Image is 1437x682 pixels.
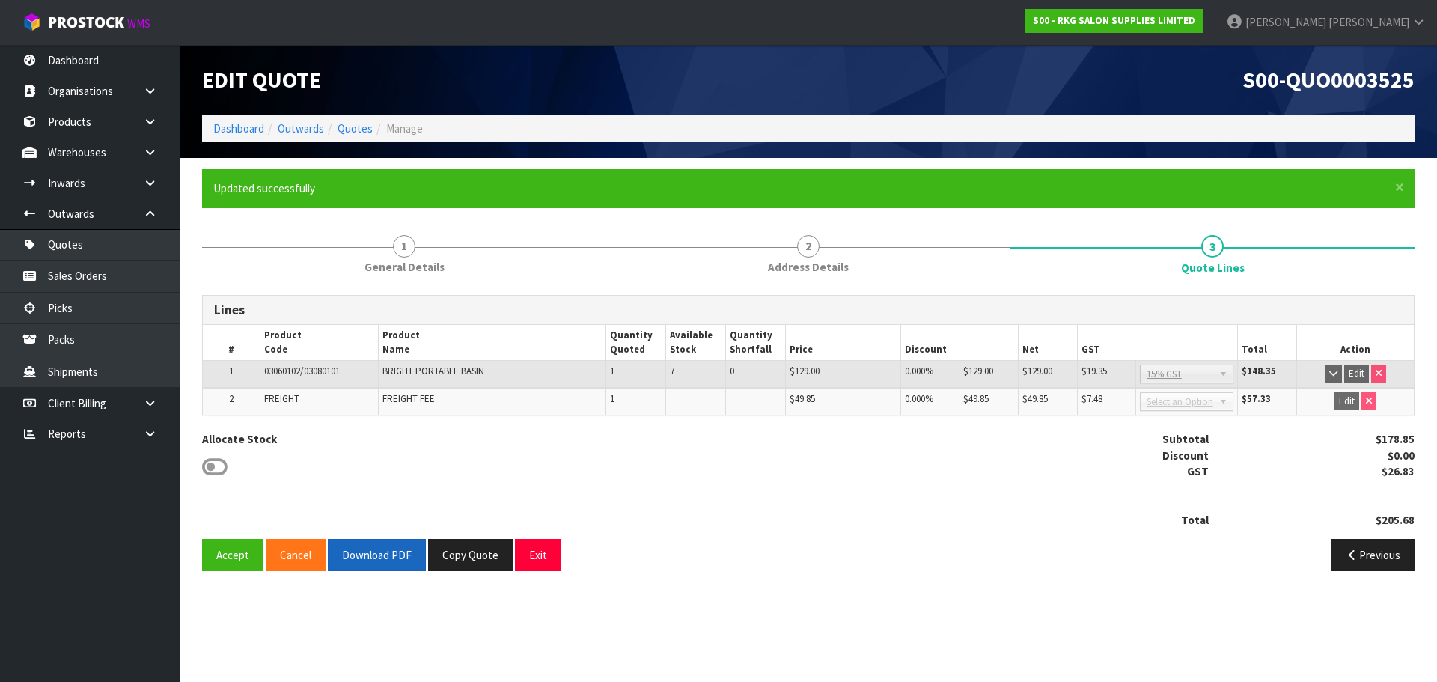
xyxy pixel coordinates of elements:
[786,325,901,360] th: Price
[797,235,820,258] span: 2
[768,259,849,275] span: Address Details
[1081,392,1102,405] span: $7.48
[214,303,1403,317] h3: Lines
[1242,392,1271,405] strong: $57.33
[278,121,324,136] a: Outwards
[1296,325,1414,360] th: Action
[386,121,423,136] span: Manage
[1147,393,1213,411] span: Select an Option
[1376,513,1415,527] strong: $205.68
[1376,432,1415,446] strong: $178.85
[202,284,1415,583] span: Quote Lines
[48,13,124,32] span: ProStock
[378,325,606,360] th: Product Name
[610,365,614,377] span: 1
[1388,448,1415,463] strong: $0.00
[610,392,614,405] span: 1
[963,365,993,377] span: $129.00
[1331,539,1415,571] button: Previous
[202,539,263,571] button: Accept
[900,325,1018,360] th: Discount
[328,539,426,571] button: Download PDF
[1018,325,1077,360] th: Net
[1162,448,1209,463] strong: Discount
[382,365,484,377] span: BRIGHT PORTABLE BASIN
[1033,14,1195,27] strong: S00 - RKG SALON SUPPLIES LIMITED
[1022,365,1052,377] span: $129.00
[202,431,277,447] label: Allocate Stock
[1181,513,1209,527] strong: Total
[1242,365,1276,377] strong: $148.35
[1328,15,1409,29] span: [PERSON_NAME]
[1147,365,1213,383] span: 15% GST
[1395,177,1404,198] span: ×
[726,325,786,360] th: Quantity Shortfall
[1245,15,1326,29] span: [PERSON_NAME]
[127,16,150,31] small: WMS
[213,121,264,136] a: Dashboard
[393,235,415,258] span: 1
[266,539,326,571] button: Cancel
[1237,325,1296,360] th: Total
[260,325,378,360] th: Product Code
[213,181,315,195] span: Updated successfully
[606,325,666,360] th: Quantity Quoted
[905,392,925,405] span: 0.000
[382,392,435,405] span: FREIGHT FEE
[1201,235,1224,258] span: 3
[1181,260,1245,275] span: Quote Lines
[670,365,674,377] span: 7
[900,388,959,415] td: %
[1187,464,1209,478] strong: GST
[364,259,445,275] span: General Details
[264,365,340,377] span: 03060102/03080101
[790,392,815,405] span: $49.85
[229,365,234,377] span: 1
[1242,65,1415,94] span: S00-QUO0003525
[666,325,726,360] th: Available Stock
[338,121,373,136] a: Quotes
[1025,9,1203,33] a: S00 - RKG SALON SUPPLIES LIMITED
[1022,392,1048,405] span: $49.85
[1162,432,1209,446] strong: Subtotal
[1344,365,1369,383] button: Edit
[1334,392,1359,410] button: Edit
[963,392,989,405] span: $49.85
[905,365,933,377] span: 0.000%
[229,392,234,405] span: 2
[1081,365,1107,377] span: $19.35
[202,65,321,94] span: Edit Quote
[264,392,299,405] span: FREIGHT
[203,325,260,360] th: #
[1382,464,1415,478] strong: $26.83
[1077,325,1237,360] th: GST
[22,13,41,31] img: cube-alt.png
[515,539,561,571] button: Exit
[790,365,820,377] span: $129.00
[428,539,513,571] button: Copy Quote
[730,365,734,377] span: 0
